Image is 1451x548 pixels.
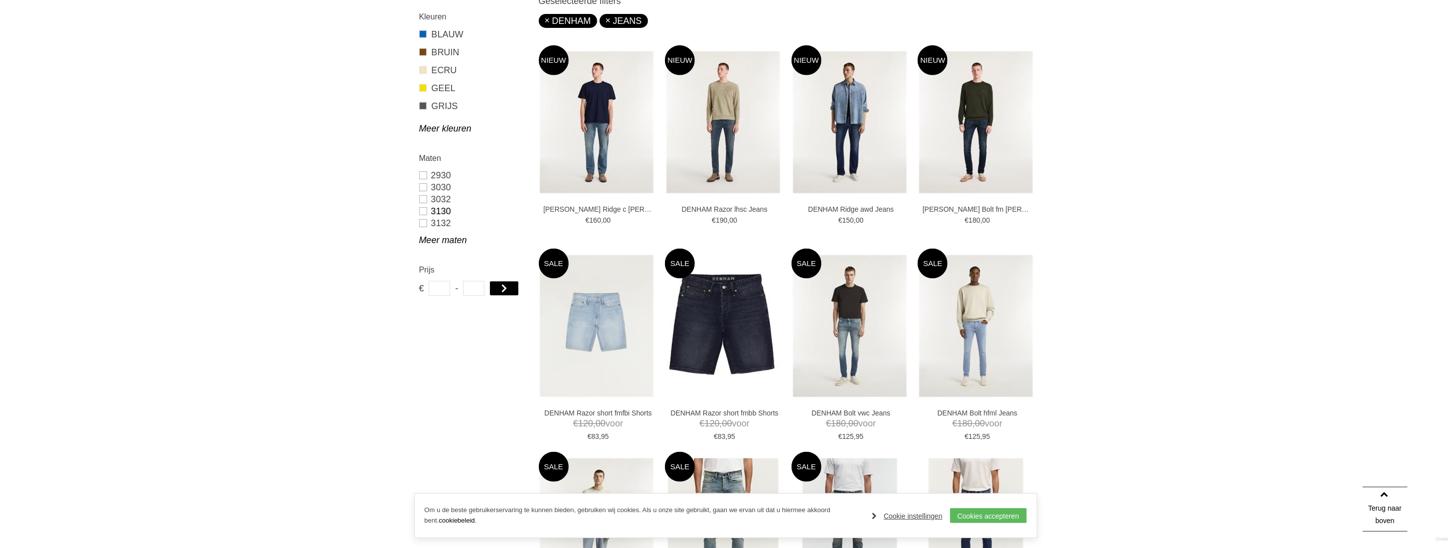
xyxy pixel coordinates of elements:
span: , [593,418,596,428]
a: Terug naar boven [1363,487,1408,532]
span: € [700,418,705,428]
a: BLAUW [419,28,526,41]
span: voor [543,417,653,430]
span: 00 [848,418,858,428]
span: 120 [578,418,593,428]
a: DENHAM Razor short fmbb Shorts [670,409,780,417]
span: , [972,418,975,428]
span: 00 [729,216,737,224]
span: 00 [722,418,732,428]
a: Cookies accepteren [950,508,1027,523]
span: 00 [603,216,611,224]
span: € [419,281,424,296]
a: ECRU [419,64,526,77]
span: 190 [716,216,727,224]
a: BRUIN [419,46,526,59]
img: DENHAM Ridge c hadden Jeans [540,51,653,193]
a: Meer maten [419,234,526,246]
h2: Prijs [419,264,526,276]
span: 180 [831,418,846,428]
span: 83 [718,432,726,440]
span: € [953,418,958,428]
a: cookiebeleid [439,517,475,524]
span: € [838,432,842,440]
span: 95 [982,432,990,440]
span: € [573,418,578,428]
a: 3130 [419,205,526,217]
span: 120 [705,418,720,428]
span: 00 [856,216,864,224]
span: € [826,418,831,428]
a: JEANS [606,16,642,26]
span: € [588,432,592,440]
span: € [838,216,842,224]
img: DENHAM Ridge awd Jeans [793,51,907,193]
a: DENHAM Razor lhsc Jeans [670,205,780,214]
span: 160 [589,216,601,224]
span: voor [796,417,906,430]
img: DENHAM Razor lhsc Jeans [666,51,780,193]
a: 2930 [419,169,526,181]
a: GEEL [419,82,526,95]
span: , [599,432,601,440]
img: DENHAM Bolt vwc Jeans [793,255,907,397]
span: , [854,216,856,224]
span: 180 [968,216,980,224]
a: 3032 [419,193,526,205]
a: Meer kleuren [419,123,526,135]
span: € [965,432,969,440]
a: [PERSON_NAME] Bolt fm [PERSON_NAME] [923,205,1032,214]
a: Cookie instellingen [872,509,943,524]
span: , [846,418,848,428]
span: 125 [968,432,980,440]
span: - [455,281,458,296]
span: € [714,432,718,440]
span: , [720,418,722,428]
span: 00 [975,418,985,428]
span: , [601,216,603,224]
span: 00 [982,216,990,224]
span: 180 [958,418,972,428]
p: Om u de beste gebruikerservaring te kunnen bieden, gebruiken wij cookies. Als u onze site gebruik... [425,505,862,526]
img: DENHAM Bolt hfml Jeans [919,255,1033,397]
a: DENHAM [545,16,591,26]
a: DENHAM Razor short fmfbi Shorts [543,409,653,417]
span: 125 [842,432,854,440]
a: 3030 [419,181,526,193]
a: Divide [1436,533,1449,546]
span: , [854,432,856,440]
a: 3132 [419,217,526,229]
span: 95 [601,432,609,440]
span: 83 [591,432,599,440]
a: DENHAM Ridge awd Jeans [796,205,906,214]
span: 00 [596,418,606,428]
span: € [965,216,969,224]
span: € [586,216,590,224]
a: DENHAM Bolt vwc Jeans [796,409,906,417]
img: DENHAM Razor short fmfbi Shorts [540,255,653,397]
span: 95 [856,432,864,440]
h2: Kleuren [419,10,526,23]
img: DENHAM Razor short fmbb Shorts [666,255,780,397]
span: 150 [842,216,854,224]
span: voor [670,417,780,430]
a: DENHAM Bolt hfml Jeans [923,409,1032,417]
span: € [712,216,716,224]
h2: Maten [419,152,526,164]
span: , [727,216,729,224]
span: , [726,432,728,440]
span: , [980,432,982,440]
span: voor [923,417,1032,430]
a: GRIJS [419,100,526,113]
span: , [980,216,982,224]
img: DENHAM Bolt fm jack Jeans [919,51,1033,193]
span: 95 [727,432,735,440]
a: [PERSON_NAME] Ridge c [PERSON_NAME] [PERSON_NAME] [543,205,653,214]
